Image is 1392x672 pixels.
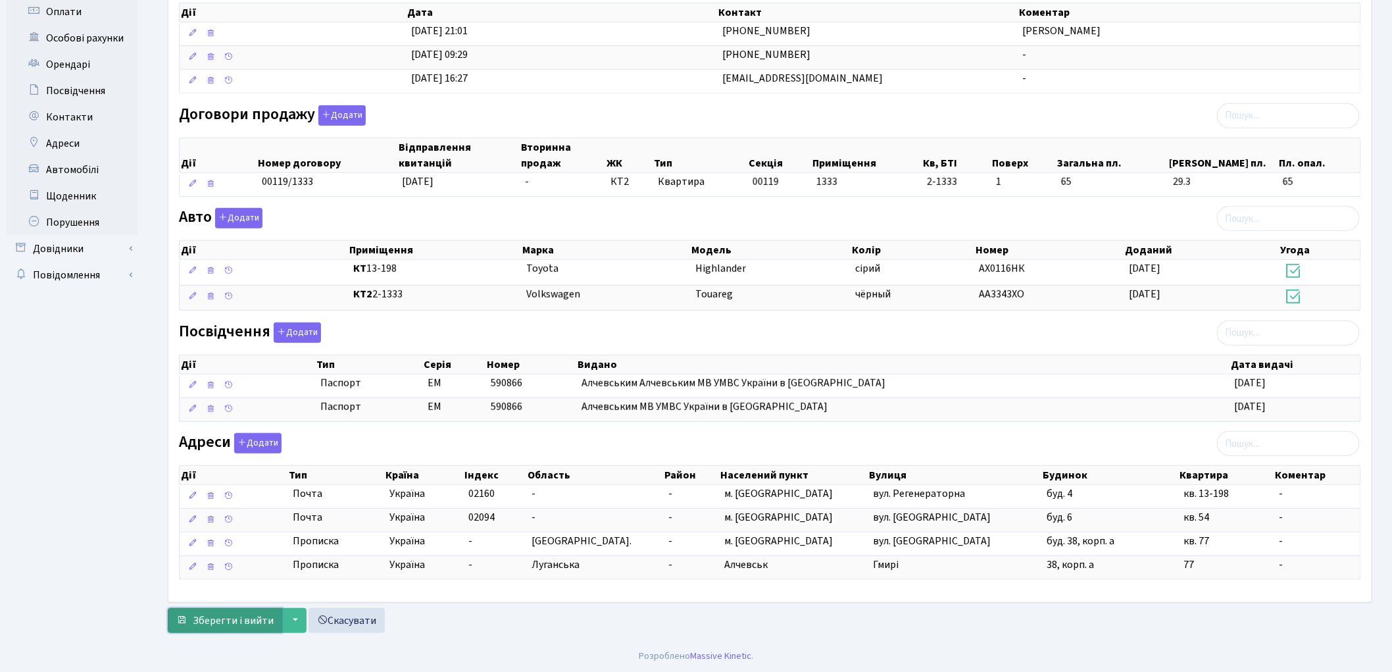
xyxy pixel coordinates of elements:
[1183,534,1209,548] span: кв. 77
[389,557,458,573] span: Україна
[724,534,833,548] span: м. [GEOGRAPHIC_DATA]
[1183,486,1229,501] span: кв. 13-198
[722,24,810,38] span: [PHONE_NUMBER]
[526,261,559,276] span: Toyota
[747,138,810,172] th: Секція
[873,510,991,525] span: вул. [GEOGRAPHIC_DATA]
[179,105,366,126] label: Договори продажу
[234,433,282,453] button: Адреси
[1217,206,1360,231] input: Пошук...
[353,261,516,276] span: 13-198
[353,261,366,276] b: КТ
[318,105,366,126] button: Договори продажу
[428,400,441,414] span: ЕМ
[719,466,868,484] th: Населений пункт
[179,208,262,228] label: Авто
[348,241,521,259] th: Приміщення
[257,138,397,172] th: Номер договору
[7,25,138,51] a: Особові рахунки
[7,130,138,157] a: Адреси
[7,157,138,183] a: Автомобілі
[856,261,881,276] span: сірий
[7,262,138,288] a: Повідомлення
[287,466,384,484] th: Тип
[315,355,422,374] th: Тип
[485,355,576,374] th: Номер
[428,376,441,390] span: ЕМ
[1047,486,1072,501] span: буд. 4
[695,261,746,276] span: Highlander
[532,557,580,572] span: Луганська
[1279,534,1283,548] span: -
[873,557,899,572] span: Гмирі
[293,557,339,573] span: Прописка
[873,486,965,501] span: вул. Регенераторна
[724,557,768,572] span: Алчевськ
[690,649,751,663] a: Massive Kinetic
[179,323,321,343] label: Посвідчення
[722,71,883,86] span: [EMAIL_ADDRESS][DOMAIN_NAME]
[724,510,833,525] span: м. [GEOGRAPHIC_DATA]
[1235,376,1266,390] span: [DATE]
[1047,510,1072,525] span: буд. 6
[717,3,1018,22] th: Контакт
[1279,557,1283,572] span: -
[582,400,828,414] span: Алчевським МВ УМВС України в [GEOGRAPHIC_DATA]
[868,466,1042,484] th: Вулиця
[353,287,372,301] b: КТ2
[1047,534,1114,548] span: буд. 38, корп. а
[605,138,653,172] th: ЖК
[293,486,322,502] span: Почта
[7,78,138,104] a: Посвідчення
[1279,486,1283,501] span: -
[532,534,632,548] span: [GEOGRAPHIC_DATA].
[411,47,468,62] span: [DATE] 09:29
[293,510,322,525] span: Почта
[384,466,463,484] th: Країна
[1047,557,1094,572] span: 38, корп. а
[1235,400,1266,414] span: [DATE]
[668,510,672,525] span: -
[491,400,522,414] span: 590866
[389,510,458,525] span: Україна
[610,174,647,190] span: КТ2
[270,320,321,343] a: Додати
[996,174,1051,190] span: 1
[180,355,315,374] th: Дії
[389,486,458,502] span: Україна
[353,287,516,302] span: 2-1333
[1280,241,1361,259] th: Угода
[1179,466,1274,484] th: Квартира
[668,534,672,548] span: -
[180,138,257,172] th: Дії
[320,400,417,415] span: Паспорт
[922,138,991,172] th: Кв, БТІ
[397,138,520,172] th: Відправлення квитанцій
[231,431,282,454] a: Додати
[532,486,535,501] span: -
[1018,3,1360,22] th: Коментар
[1283,174,1355,190] span: 65
[168,608,282,633] button: Зберегти і вийти
[1168,138,1278,172] th: [PERSON_NAME] пл.
[695,287,733,301] span: Touareg
[851,241,974,259] th: Колір
[1042,466,1179,484] th: Будинок
[722,47,810,62] span: [PHONE_NUMBER]
[974,241,1124,259] th: Номер
[193,613,274,628] span: Зберегти і вийти
[532,510,535,525] span: -
[1129,287,1160,301] span: [DATE]
[1183,557,1194,572] span: 77
[811,138,922,172] th: Приміщення
[980,261,1026,276] span: АХ0116НК
[320,376,417,391] span: Паспорт
[7,51,138,78] a: Орендарі
[411,71,468,86] span: [DATE] 16:27
[1023,71,1027,86] span: -
[1124,241,1280,259] th: Доданий
[873,534,991,548] span: вул. [GEOGRAPHIC_DATA]
[463,466,526,484] th: Індекс
[403,174,434,189] span: [DATE]
[1183,510,1209,525] span: кв. 54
